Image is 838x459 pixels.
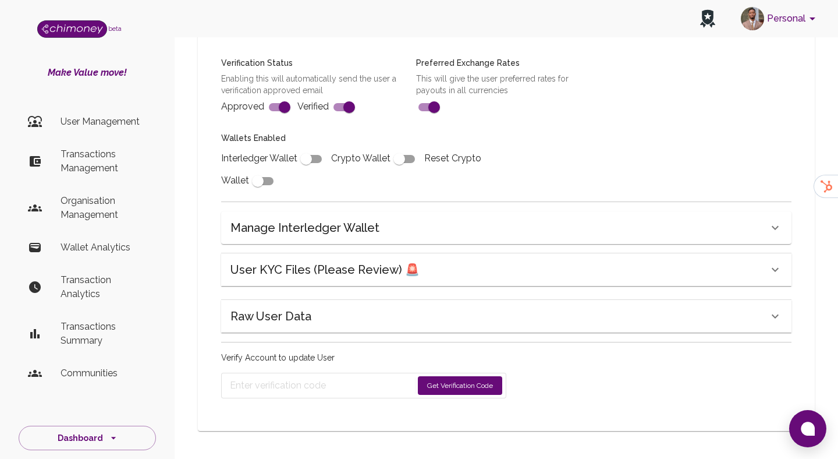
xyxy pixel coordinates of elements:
[221,211,791,244] div: Manage Interledger Wallet
[61,147,147,175] p: Transactions Management
[61,273,147,301] p: Transaction Analytics
[221,73,402,96] p: Enabling this will automatically send the user a verification approved email
[221,253,791,286] div: User KYC Files (Please Review) 🚨
[221,352,506,363] p: Verify Account to update User
[230,218,379,237] h6: Manage Interledger Wallet
[736,3,824,34] button: account of current user
[207,43,402,118] div: Approved Verified
[61,241,147,255] p: Wallet Analytics
[741,7,764,30] img: avatar
[230,376,413,395] input: Enter verification code
[19,426,156,451] button: Dashboard
[416,57,597,70] h6: Preferred Exchange Rates
[108,25,122,32] span: beta
[789,410,826,447] button: Open chat window
[61,194,147,222] p: Organisation Management
[61,320,147,348] p: Transactions Summary
[221,57,402,70] h6: Verification Status
[418,376,502,395] button: Get Verification Code
[230,260,420,279] h6: User KYC Files (Please Review) 🚨
[416,73,597,96] p: This will give the user preferred rates for payouts in all currencies
[230,307,311,326] h6: Raw User Data
[61,115,147,129] p: User Management
[221,300,791,333] div: Raw User Data
[37,20,107,38] img: Logo
[207,118,499,192] div: Interledger Wallet Crypto Wallet Reset Crypto Wallet
[221,132,499,145] h6: Wallets Enabled
[61,366,147,380] p: Communities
